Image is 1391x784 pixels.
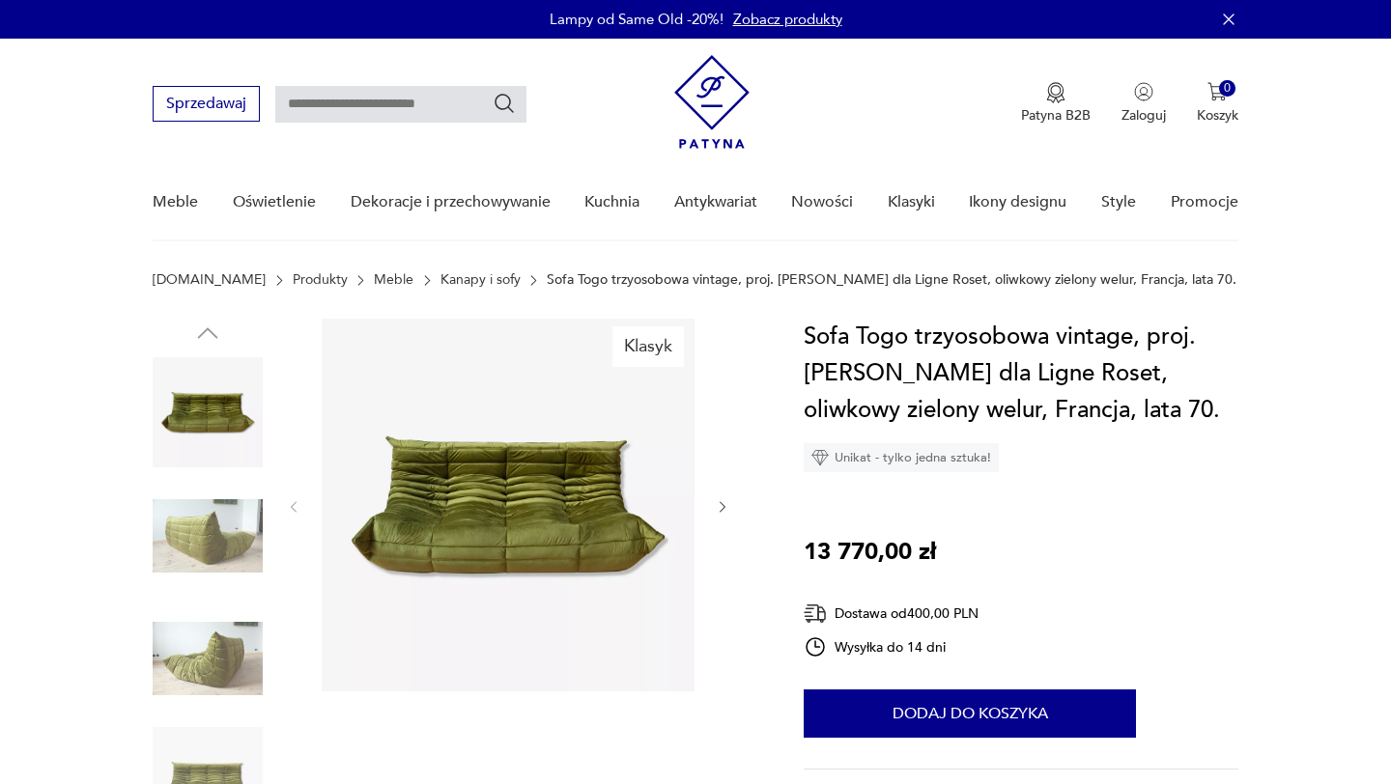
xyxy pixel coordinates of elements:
[791,165,853,239] a: Nowości
[550,10,724,29] p: Lampy od Same Old -20%!
[1021,106,1091,125] p: Patyna B2B
[1197,106,1238,125] p: Koszyk
[804,443,999,472] div: Unikat - tylko jedna sztuka!
[322,319,695,691] img: Zdjęcie produktu Sofa Togo trzyosobowa vintage, proj. M. Ducaroy dla Ligne Roset, oliwkowy zielon...
[1197,82,1238,125] button: 0Koszyk
[804,689,1136,738] button: Dodaj do koszyka
[153,272,266,288] a: [DOMAIN_NAME]
[293,272,348,288] a: Produkty
[153,86,260,122] button: Sprzedawaj
[374,272,413,288] a: Meble
[612,326,684,367] div: Klasyk
[1171,165,1238,239] a: Promocje
[804,635,979,658] div: Wysyłka do 14 dni
[674,165,757,239] a: Antykwariat
[153,357,263,467] img: Zdjęcie produktu Sofa Togo trzyosobowa vintage, proj. M. Ducaroy dla Ligne Roset, oliwkowy zielon...
[804,534,936,571] p: 13 770,00 zł
[811,449,829,466] img: Ikona diamentu
[153,603,263,714] img: Zdjęcie produktu Sofa Togo trzyosobowa vintage, proj. M. Ducaroy dla Ligne Roset, oliwkowy zielon...
[1121,106,1166,125] p: Zaloguj
[584,165,639,239] a: Kuchnia
[153,481,263,591] img: Zdjęcie produktu Sofa Togo trzyosobowa vintage, proj. M. Ducaroy dla Ligne Roset, oliwkowy zielon...
[1046,82,1065,103] img: Ikona medalu
[804,319,1237,429] h1: Sofa Togo trzyosobowa vintage, proj. [PERSON_NAME] dla Ligne Roset, oliwkowy zielony welur, Franc...
[153,165,198,239] a: Meble
[153,98,260,112] a: Sprzedawaj
[1134,82,1153,101] img: Ikonka użytkownika
[351,165,551,239] a: Dekoracje i przechowywanie
[1219,80,1235,97] div: 0
[1021,82,1091,125] button: Patyna B2B
[1101,165,1136,239] a: Style
[888,165,935,239] a: Klasyki
[1121,82,1166,125] button: Zaloguj
[804,602,827,626] img: Ikona dostawy
[733,10,842,29] a: Zobacz produkty
[547,272,1236,288] p: Sofa Togo trzyosobowa vintage, proj. [PERSON_NAME] dla Ligne Roset, oliwkowy zielony welur, Franc...
[674,55,750,149] img: Patyna - sklep z meblami i dekoracjami vintage
[233,165,316,239] a: Oświetlenie
[1207,82,1227,101] img: Ikona koszyka
[804,602,979,626] div: Dostawa od 400,00 PLN
[493,92,516,115] button: Szukaj
[969,165,1066,239] a: Ikony designu
[440,272,521,288] a: Kanapy i sofy
[1021,82,1091,125] a: Ikona medaluPatyna B2B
